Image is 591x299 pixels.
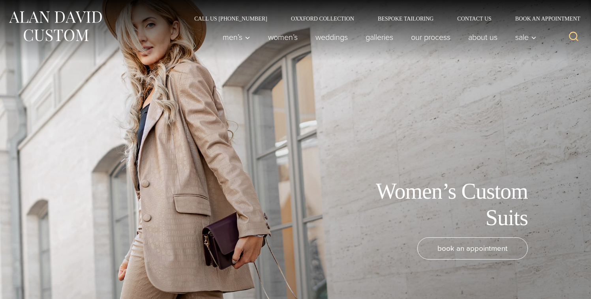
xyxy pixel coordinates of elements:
[402,29,460,45] a: Our Process
[357,29,402,45] a: Galleries
[437,243,508,254] span: book an appointment
[350,178,528,231] h1: Women’s Custom Suits
[503,16,583,21] a: Book an Appointment
[182,16,583,21] nav: Secondary Navigation
[259,29,307,45] a: Women’s
[214,29,541,45] nav: Primary Navigation
[515,33,537,41] span: Sale
[366,16,445,21] a: Bespoke Tailoring
[279,16,366,21] a: Oxxford Collection
[564,28,583,47] button: View Search Form
[8,9,103,44] img: Alan David Custom
[460,29,507,45] a: About Us
[445,16,503,21] a: Contact Us
[223,33,250,41] span: Men’s
[182,16,279,21] a: Call Us [PHONE_NUMBER]
[417,237,528,260] a: book an appointment
[307,29,357,45] a: weddings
